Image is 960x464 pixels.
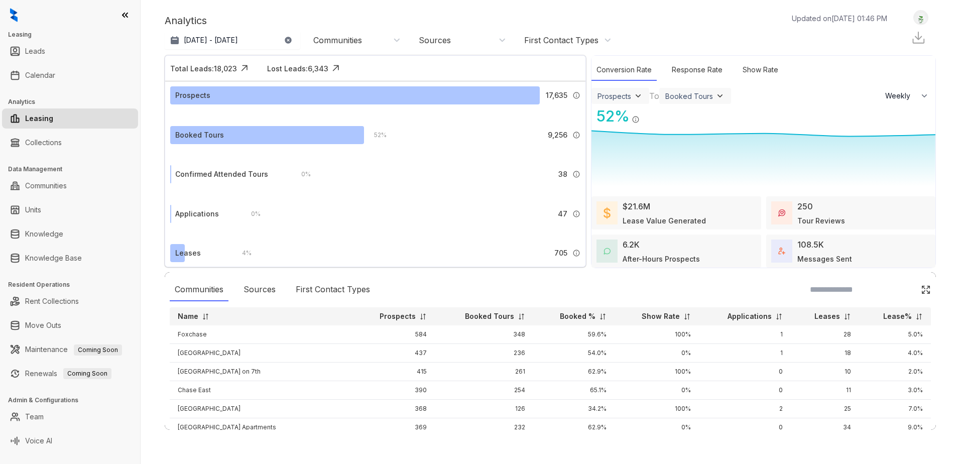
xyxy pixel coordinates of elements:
img: sorting [599,313,607,320]
a: Leads [25,41,45,61]
span: Coming Soon [74,344,122,356]
img: Info [572,210,580,218]
div: Applications [175,208,219,219]
td: Foxchase [170,325,353,344]
img: sorting [518,313,525,320]
img: Info [572,91,580,99]
td: 1 [699,325,791,344]
img: Click Icon [640,106,655,122]
p: Analytics [165,13,207,28]
li: Rent Collections [2,291,138,311]
p: Applications [728,311,772,321]
td: 34.2% [533,400,614,418]
img: Info [572,249,580,257]
img: ViewFilterArrow [715,91,725,101]
h3: Leasing [8,30,140,39]
li: Calendar [2,65,138,85]
td: [GEOGRAPHIC_DATA] on 7th [170,363,353,381]
td: 2 [699,400,791,418]
img: sorting [683,313,691,320]
img: Click Icon [237,61,252,76]
div: 0 % [241,208,261,219]
p: Booked Tours [465,311,514,321]
td: 3.0% [859,381,931,400]
li: Leads [2,41,138,61]
td: 0% [615,381,699,400]
a: RenewalsComing Soon [25,364,111,384]
div: Lost Leads: 6,343 [267,63,328,74]
div: Lease Value Generated [623,215,706,226]
button: Weekly [879,87,935,105]
img: ViewFilterArrow [633,91,643,101]
a: Move Outs [25,315,61,335]
img: sorting [202,313,209,320]
div: Conversion Rate [591,59,657,81]
td: [GEOGRAPHIC_DATA] [170,400,353,418]
td: 7.0% [859,400,931,418]
td: 261 [435,363,533,381]
li: Renewals [2,364,138,384]
li: Voice AI [2,431,138,451]
img: Click Icon [921,285,931,295]
div: Prospects [597,92,631,100]
td: 34 [791,418,859,437]
td: 4.0% [859,344,931,363]
div: 52 % [591,105,630,128]
td: 10 [791,363,859,381]
div: 108.5K [797,239,824,251]
img: Info [632,115,640,124]
td: 0 [699,418,791,437]
div: Communities [170,278,228,301]
a: Team [25,407,44,427]
a: Collections [25,133,62,153]
div: Sources [419,35,451,46]
td: 9.0% [859,418,931,437]
td: 437 [353,344,435,363]
td: 232 [435,418,533,437]
td: Chase East [170,381,353,400]
div: Confirmed Attended Tours [175,169,268,180]
a: Knowledge [25,224,63,244]
div: First Contact Types [524,35,598,46]
span: 705 [554,248,567,259]
h3: Analytics [8,97,140,106]
img: Click Icon [328,61,343,76]
td: 100% [615,325,699,344]
h3: Resident Operations [8,280,140,289]
img: SearchIcon [900,285,908,294]
td: 415 [353,363,435,381]
td: 2.0% [859,363,931,381]
li: Collections [2,133,138,153]
a: Voice AI [25,431,52,451]
h3: Data Management [8,165,140,174]
span: 17,635 [546,90,567,101]
img: Download [911,30,926,45]
p: Prospects [380,311,416,321]
td: 390 [353,381,435,400]
td: 584 [353,325,435,344]
a: Units [25,200,41,220]
td: 62.9% [533,363,614,381]
img: Info [572,170,580,178]
td: 236 [435,344,533,363]
img: sorting [844,313,851,320]
a: Calendar [25,65,55,85]
img: sorting [915,313,923,320]
span: Coming Soon [63,368,111,379]
td: 59.6% [533,325,614,344]
div: To [649,90,659,102]
p: [DATE] - [DATE] [184,35,238,45]
span: 9,256 [548,130,567,141]
li: Team [2,407,138,427]
td: 368 [353,400,435,418]
img: UserAvatar [914,13,928,23]
div: Response Rate [667,59,728,81]
div: Show Rate [738,59,783,81]
li: Knowledge Base [2,248,138,268]
p: Booked % [560,311,595,321]
div: First Contact Types [291,278,375,301]
img: TotalFum [778,248,785,255]
td: [GEOGRAPHIC_DATA] [170,344,353,363]
span: Weekly [885,91,916,101]
li: Communities [2,176,138,196]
